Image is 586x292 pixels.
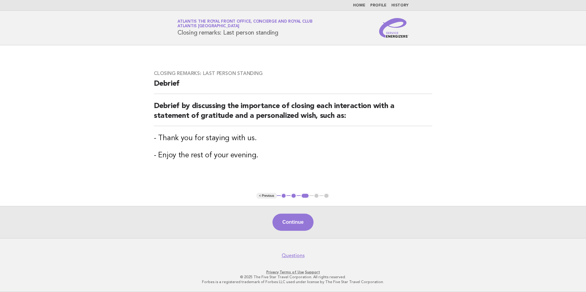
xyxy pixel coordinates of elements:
a: Terms of Use [280,270,304,274]
a: Privacy [266,270,279,274]
h2: Debrief [154,79,432,94]
button: 2 [291,193,297,199]
span: Atlantis [GEOGRAPHIC_DATA] [177,24,239,28]
a: Atlantis The Royal Front Office, Concierge and Royal ClubAtlantis [GEOGRAPHIC_DATA] [177,20,313,28]
h3: - Enjoy the rest of your evening. [154,151,432,160]
a: Profile [370,4,386,7]
a: Support [305,270,320,274]
p: · · [105,270,481,275]
h3: Closing remarks: Last person standing [154,70,432,77]
button: 1 [281,193,287,199]
h3: - Thank you for staying with us. [154,133,432,143]
button: < Previous [257,193,276,199]
a: Questions [282,253,305,259]
img: Service Energizers [379,18,409,38]
a: Home [353,4,365,7]
a: History [391,4,409,7]
h1: Closing remarks: Last person standing [177,20,313,36]
h2: Debrief by discussing the importance of closing each interaction with a statement of gratitude an... [154,101,432,126]
p: © 2025 The Five Star Travel Corporation. All rights reserved. [105,275,481,279]
p: Forbes is a registered trademark of Forbes LLC used under license by The Five Star Travel Corpora... [105,279,481,284]
button: Continue [272,214,313,231]
button: 3 [301,193,310,199]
